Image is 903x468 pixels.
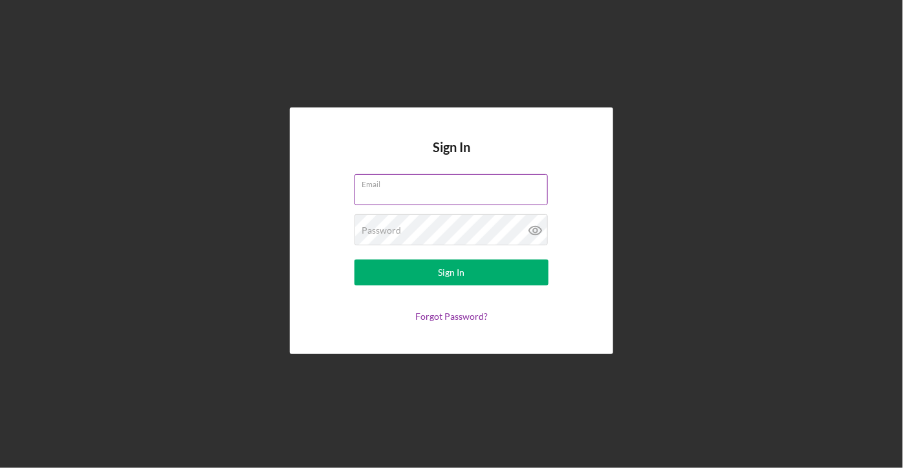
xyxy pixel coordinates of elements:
h4: Sign In [433,140,470,174]
a: Forgot Password? [415,311,488,322]
div: Sign In [439,260,465,285]
button: Sign In [354,260,549,285]
label: Password [362,225,401,236]
label: Email [362,175,548,189]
